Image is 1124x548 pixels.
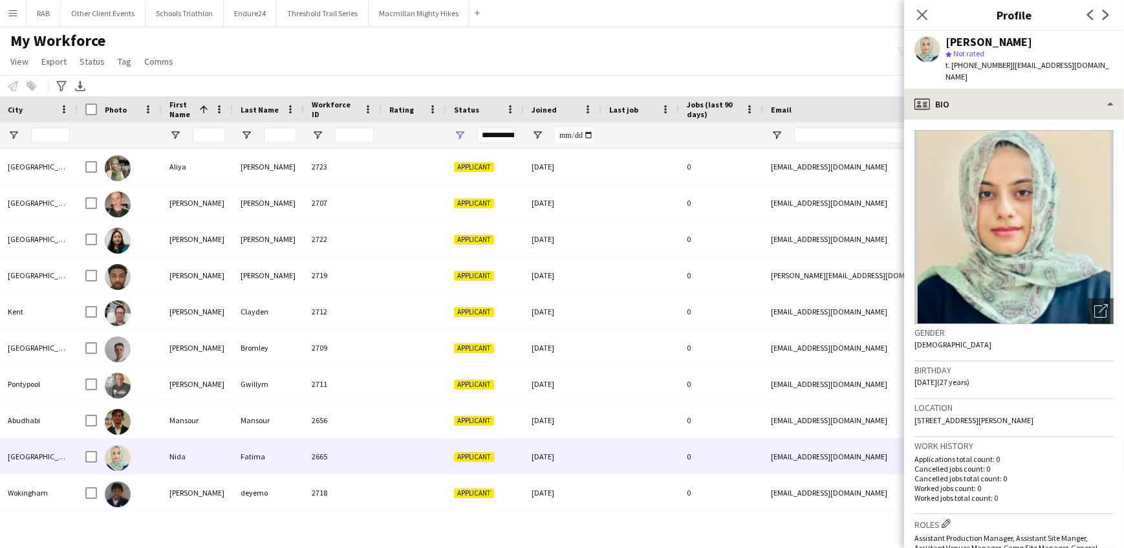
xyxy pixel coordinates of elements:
button: Macmillan Mighty Hikes [369,1,470,26]
div: [PERSON_NAME] [233,258,304,293]
p: Worked jobs count: 0 [914,483,1114,493]
div: 0 [679,258,763,293]
span: | [EMAIL_ADDRESS][DOMAIN_NAME] [946,60,1109,82]
h3: Profile [904,6,1124,23]
div: [DATE] [524,366,601,402]
input: City Filter Input [31,127,70,143]
a: View [5,53,34,70]
div: 2707 [304,185,382,221]
input: Email Filter Input [794,127,1014,143]
div: 2711 [304,366,382,402]
span: [DEMOGRAPHIC_DATA] [914,340,991,349]
span: Applicant [454,344,494,353]
div: [PERSON_NAME] [946,36,1032,48]
h3: Gender [914,327,1114,338]
img: reuben deyemo [105,481,131,507]
a: Export [36,53,72,70]
div: deyemo [233,475,304,510]
div: [EMAIL_ADDRESS][DOMAIN_NAME] [763,149,1022,184]
div: 0 [679,330,763,366]
button: Open Filter Menu [169,129,181,141]
div: [EMAIL_ADDRESS][DOMAIN_NAME] [763,402,1022,438]
div: [PERSON_NAME] [162,258,233,293]
span: Rating [389,105,414,115]
div: Fatima [233,439,304,474]
div: Mansour [233,402,304,438]
span: Photo [105,105,127,115]
div: [DATE] [524,258,601,293]
div: 2709 [304,330,382,366]
div: [DATE] [524,475,601,510]
span: Email [771,105,792,115]
span: [STREET_ADDRESS][PERSON_NAME] [914,415,1033,425]
input: Joined Filter Input [555,127,594,143]
span: My Workforce [10,31,105,50]
button: Open Filter Menu [312,129,323,141]
div: 0 [679,149,763,184]
span: Applicant [454,307,494,317]
div: 2723 [304,149,382,184]
div: 0 [679,402,763,438]
div: 0 [679,475,763,510]
div: [DATE] [524,221,601,257]
app-action-btn: Export XLSX [72,78,88,94]
button: Open Filter Menu [771,129,783,141]
span: Applicant [454,162,494,172]
span: Applicant [454,452,494,462]
div: [PERSON_NAME] [233,149,304,184]
span: Last job [609,105,638,115]
h3: Birthday [914,364,1114,376]
img: Aliya Kazmi [105,155,131,181]
span: Not rated [953,49,984,58]
button: Schools Triathlon [146,1,224,26]
span: Applicant [454,488,494,498]
span: Comms [144,56,173,67]
div: [EMAIL_ADDRESS][DOMAIN_NAME] [763,294,1022,329]
h3: Location [914,402,1114,413]
input: Workforce ID Filter Input [335,127,374,143]
h3: Work history [914,440,1114,452]
div: Bromley [233,330,304,366]
img: Jonathan Bromley [105,336,131,362]
div: [EMAIL_ADDRESS][DOMAIN_NAME] [763,439,1022,474]
div: 2656 [304,402,382,438]
button: Threshold Trail Series [277,1,369,26]
h3: Roles [914,517,1114,531]
div: 0 [679,366,763,402]
span: Jobs (last 90 days) [687,100,740,119]
button: Open Filter Menu [241,129,252,141]
button: Open Filter Menu [532,129,543,141]
button: Other Client Events [61,1,146,26]
div: [PERSON_NAME] [162,475,233,510]
div: [EMAIL_ADDRESS][DOMAIN_NAME] [763,221,1022,257]
span: City [8,105,23,115]
div: 2719 [304,258,382,293]
span: Status [80,56,105,67]
div: [DATE] [524,402,601,438]
span: Last Name [241,105,279,115]
div: Clayden [233,294,304,329]
span: [DATE] (27 years) [914,377,969,387]
div: [PERSON_NAME] [233,185,304,221]
div: Bio [904,89,1124,120]
div: [PERSON_NAME] [162,366,233,402]
button: RAB [27,1,61,26]
p: Cancelled jobs total count: 0 [914,474,1114,483]
div: [PERSON_NAME] [162,330,233,366]
span: Applicant [454,416,494,426]
p: Cancelled jobs count: 0 [914,464,1114,474]
div: 0 [679,294,763,329]
div: [PERSON_NAME] [162,294,233,329]
span: Workforce ID [312,100,358,119]
div: [DATE] [524,185,601,221]
div: [EMAIL_ADDRESS][DOMAIN_NAME] [763,185,1022,221]
div: [EMAIL_ADDRESS][DOMAIN_NAME] [763,366,1022,402]
button: Open Filter Menu [8,129,19,141]
div: 0 [679,185,763,221]
div: [EMAIL_ADDRESS][DOMAIN_NAME] [763,330,1022,366]
span: Status [454,105,479,115]
span: Applicant [454,235,494,245]
a: Comms [139,53,178,70]
div: Open photos pop-in [1088,298,1114,324]
span: Joined [532,105,557,115]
